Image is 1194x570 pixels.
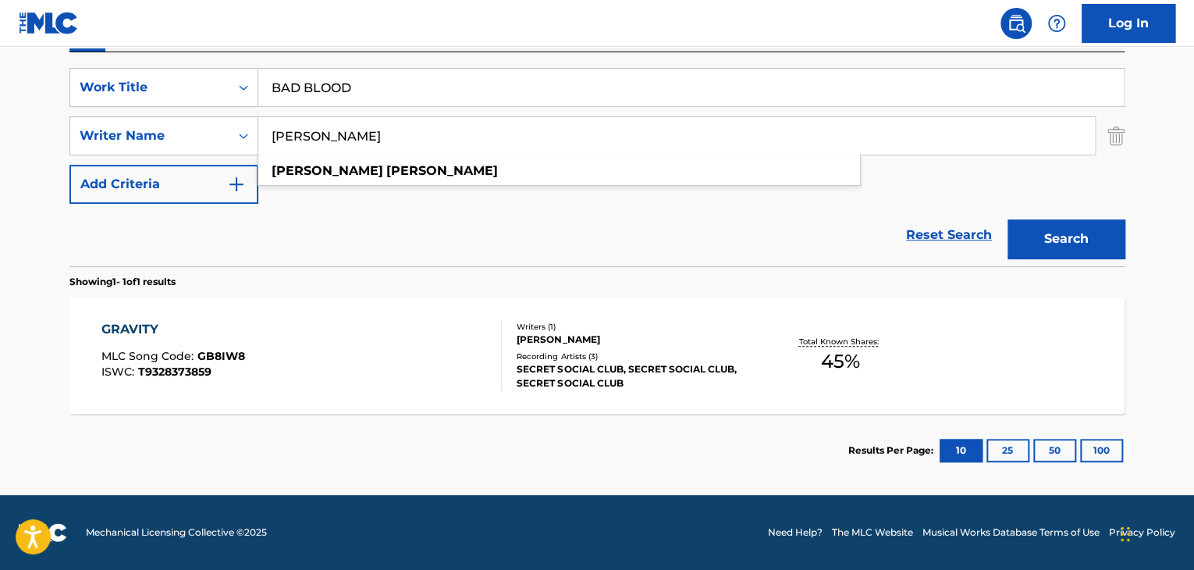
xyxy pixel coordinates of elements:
img: Delete Criterion [1107,116,1125,155]
button: 25 [986,439,1029,462]
iframe: Chat Widget [1116,495,1194,570]
a: Musical Works Database Terms of Use [922,525,1100,540]
button: Add Criteria [69,165,258,204]
div: SECRET SOCIAL CLUB, SECRET SOCIAL CLUB, SECRET SOCIAL CLUB [517,362,752,390]
span: 45 % [821,347,860,376]
div: GRAVITY [101,320,245,339]
img: logo [19,523,67,542]
div: Writer Name [80,126,220,145]
a: The MLC Website [832,525,913,540]
div: Work Title [80,78,220,97]
button: 100 [1080,439,1123,462]
form: Search Form [69,68,1125,266]
span: ISWC : [101,365,138,379]
a: Need Help? [768,525,823,540]
span: MLC Song Code : [101,349,197,363]
span: Mechanical Licensing Collective © 2025 [86,525,267,540]
a: Log In [1082,4,1175,43]
strong: [PERSON_NAME] [386,163,498,178]
a: Privacy Policy [1109,525,1175,540]
img: MLC Logo [19,12,79,34]
span: T9328373859 [138,365,211,379]
img: help [1047,14,1066,33]
img: search [1007,14,1025,33]
a: Public Search [1000,8,1032,39]
div: Drag [1121,511,1130,558]
div: Help [1041,8,1072,39]
div: Recording Artists ( 3 ) [517,351,752,362]
a: GRAVITYMLC Song Code:GB8IW8ISWC:T9328373859Writers (1)[PERSON_NAME]Recording Artists (3)SECRET SO... [69,297,1125,414]
span: GB8IW8 [197,349,245,363]
button: 50 [1033,439,1076,462]
img: 9d2ae6d4665cec9f34b9.svg [227,175,246,194]
button: Search [1007,219,1125,258]
p: Total Known Shares: [798,336,882,347]
strong: [PERSON_NAME] [272,163,383,178]
p: Results Per Page: [848,444,937,458]
div: Writers ( 1 ) [517,321,752,333]
button: 10 [940,439,983,462]
div: [PERSON_NAME] [517,333,752,347]
a: Reset Search [898,218,1000,252]
p: Showing 1 - 1 of 1 results [69,275,176,289]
